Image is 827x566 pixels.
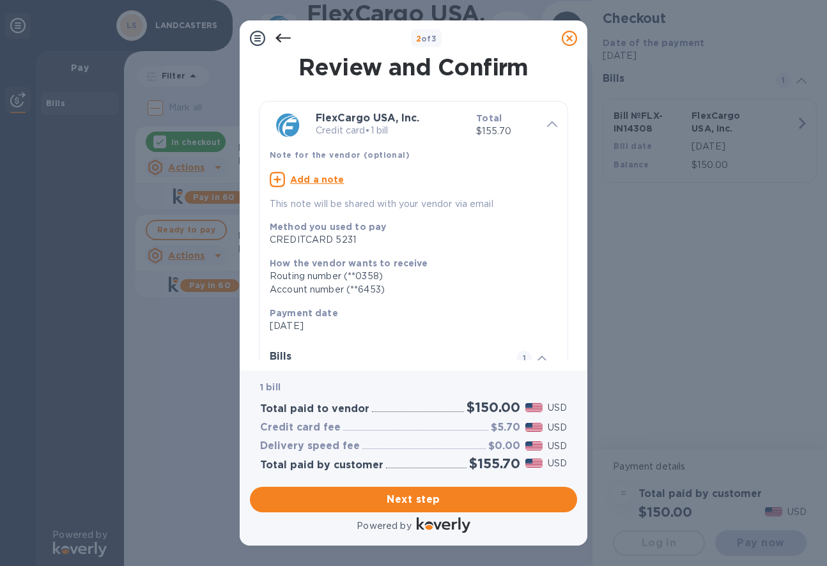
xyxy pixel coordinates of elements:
[290,174,344,185] u: Add a note
[525,403,543,412] img: USD
[260,459,383,471] h3: Total paid by customer
[476,125,537,138] p: $155.70
[270,283,547,296] div: Account number (**6453)
[260,422,341,434] h3: Credit card fee
[548,401,567,415] p: USD
[469,455,520,471] h2: $155.70
[250,487,577,512] button: Next step
[491,422,520,434] h3: $5.70
[270,197,557,211] p: This note will be shared with your vendor via email
[260,403,369,415] h3: Total paid to vendor
[416,34,421,43] span: 2
[548,457,567,470] p: USD
[270,150,410,160] b: Note for the vendor (optional)
[467,399,520,415] h2: $150.00
[417,517,470,533] img: Logo
[357,519,411,533] p: Powered by
[260,382,281,392] b: 1 bill
[260,440,360,452] h3: Delivery speed fee
[270,351,501,363] h3: Bills
[525,459,543,468] img: USD
[416,34,437,43] b: of 3
[270,222,386,232] b: Method you used to pay
[270,233,547,247] div: CREDITCARD 5231
[256,54,571,80] h1: Review and Confirm
[270,319,547,333] p: [DATE]
[548,440,567,453] p: USD
[488,440,520,452] h3: $0.00
[270,270,547,283] div: Routing number (**0358)
[548,421,567,434] p: USD
[270,112,557,211] div: FlexCargo USA, Inc.Credit card•1 billTotal$155.70Note for the vendor (optional)Add a noteThis not...
[525,423,543,432] img: USD
[525,441,543,450] img: USD
[316,124,466,137] p: Credit card • 1 bill
[316,112,419,124] b: FlexCargo USA, Inc.
[260,492,567,507] span: Next step
[270,308,338,318] b: Payment date
[476,113,502,123] b: Total
[516,351,532,366] span: 1
[270,258,428,268] b: How the vendor wants to receive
